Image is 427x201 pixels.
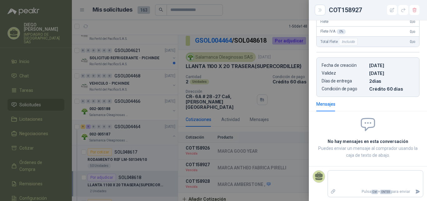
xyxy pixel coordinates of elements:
span: ENTER [380,190,391,194]
h2: No hay mensajes en esta conversación [316,138,419,145]
span: 0 [410,19,415,24]
p: 2 dias [369,78,414,84]
span: Flete [320,19,329,24]
p: Días de entrega [322,78,367,84]
p: [DATE] [369,71,414,76]
p: Puedes enviar un mensaje al comprador usando la caja de texto de abajo. [316,145,419,159]
p: Condición de pago [322,86,367,92]
p: [DATE] [369,63,414,68]
div: 0 % [337,29,346,34]
label: Adjuntar archivos [328,186,339,197]
span: Ctrl [371,190,378,194]
span: 0 [410,40,415,44]
span: 0 [410,29,415,34]
button: Enviar [413,186,423,197]
div: Incluido [339,38,358,45]
div: COT158927 [329,5,419,15]
span: ,00 [412,40,415,44]
button: Close [316,6,324,14]
span: Flete IVA [320,29,346,34]
span: ,00 [412,20,415,24]
span: ,00 [412,30,415,34]
p: Pulsa + para enviar [339,186,413,197]
p: Validez [322,71,367,76]
p: Fecha de creación [322,63,367,68]
p: Crédito 60 días [369,86,414,92]
span: Total Flete [320,38,359,45]
div: Mensajes [316,101,335,108]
